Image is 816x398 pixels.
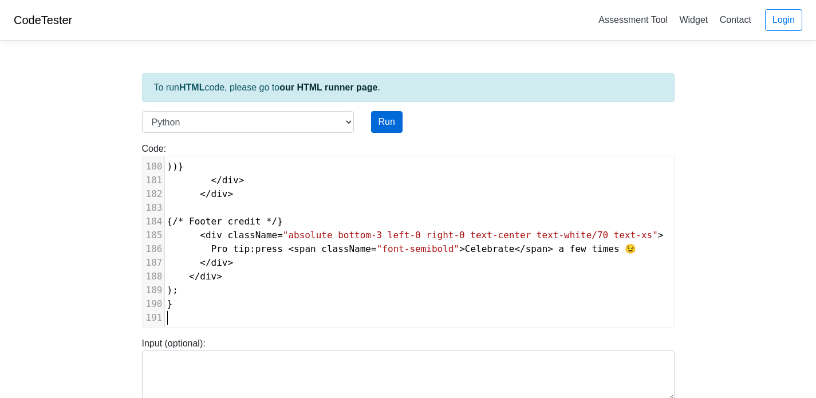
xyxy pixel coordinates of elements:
[765,9,802,31] a: Login
[189,216,222,227] span: Footer
[143,270,164,283] div: 188
[167,216,283,227] span: { }
[14,14,72,26] a: CodeTester
[233,243,250,254] span: tip
[206,230,222,241] span: div
[167,298,173,309] span: }
[222,175,239,186] span: div
[371,111,403,133] button: Run
[211,188,228,199] span: div
[321,243,371,254] span: className
[625,243,636,254] span: 😉
[465,243,515,254] span: Celebrate
[189,271,200,282] span: </
[675,10,712,29] a: Widget
[143,160,164,174] div: 180
[142,73,675,102] div: To run code, please go to .
[143,242,164,256] div: 186
[200,230,206,241] span: <
[143,201,164,215] div: 183
[570,243,586,254] span: few
[239,175,245,186] span: >
[143,311,164,325] div: 191
[143,283,164,297] div: 189
[459,243,465,254] span: >
[279,82,377,92] a: our HTML runner page
[526,243,548,254] span: span
[143,297,164,311] div: 190
[211,175,222,186] span: </
[227,216,261,227] span: credit
[277,230,283,241] span: =
[143,174,164,187] div: 181
[658,230,664,241] span: >
[255,243,283,254] span: press
[167,285,178,295] span: );
[377,243,460,254] span: "font-semibold"
[288,243,294,254] span: <
[133,142,683,328] div: Code:
[143,228,164,242] div: 185
[200,257,211,268] span: </
[200,188,211,199] span: </
[227,188,233,199] span: >
[227,230,277,241] span: className
[179,82,204,92] strong: HTML
[715,10,756,29] a: Contact
[371,243,377,254] span: =
[211,243,228,254] span: Pro
[143,256,164,270] div: 187
[594,10,672,29] a: Assessment Tool
[514,243,525,254] span: </
[167,161,184,172] span: ))}
[211,257,228,268] span: div
[227,257,233,268] span: >
[143,215,164,228] div: 184
[592,243,619,254] span: times
[216,271,222,282] span: >
[559,243,565,254] span: a
[283,230,658,241] span: "absolute bottom-3 left-0 right-0 text-center text-white/70 text-xs"
[547,243,553,254] span: >
[200,271,216,282] span: div
[167,243,637,254] span: :
[143,187,164,201] div: 182
[294,243,316,254] span: span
